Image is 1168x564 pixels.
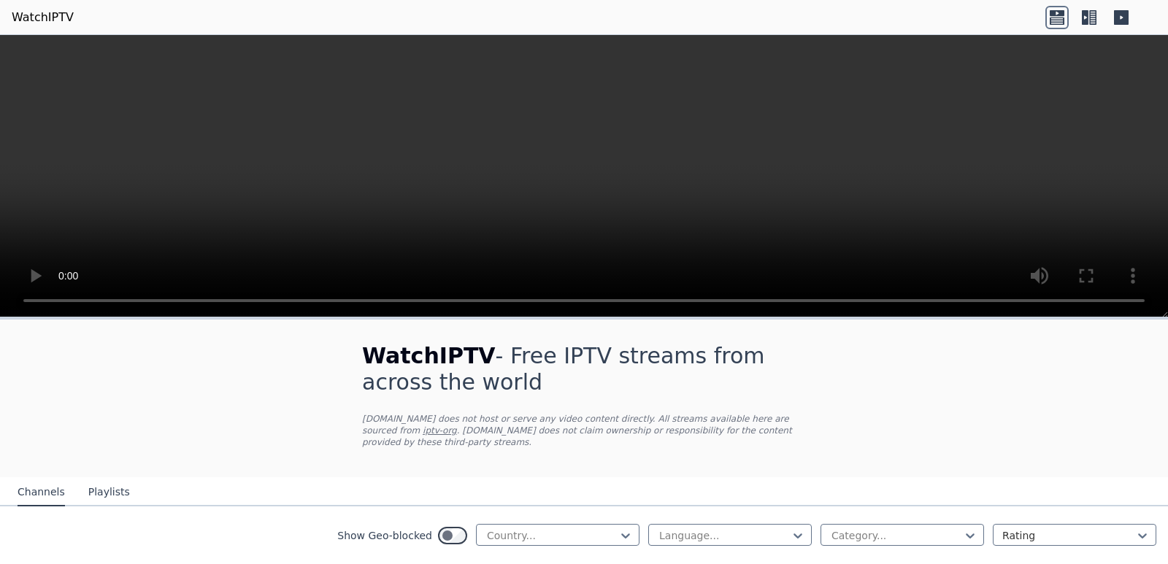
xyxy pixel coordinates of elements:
h1: - Free IPTV streams from across the world [362,343,806,395]
button: Channels [18,479,65,506]
a: WatchIPTV [12,9,74,26]
p: [DOMAIN_NAME] does not host or serve any video content directly. All streams available here are s... [362,413,806,448]
button: Playlists [88,479,130,506]
label: Show Geo-blocked [337,528,432,543]
a: iptv-org [423,425,457,436]
span: WatchIPTV [362,343,496,368]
